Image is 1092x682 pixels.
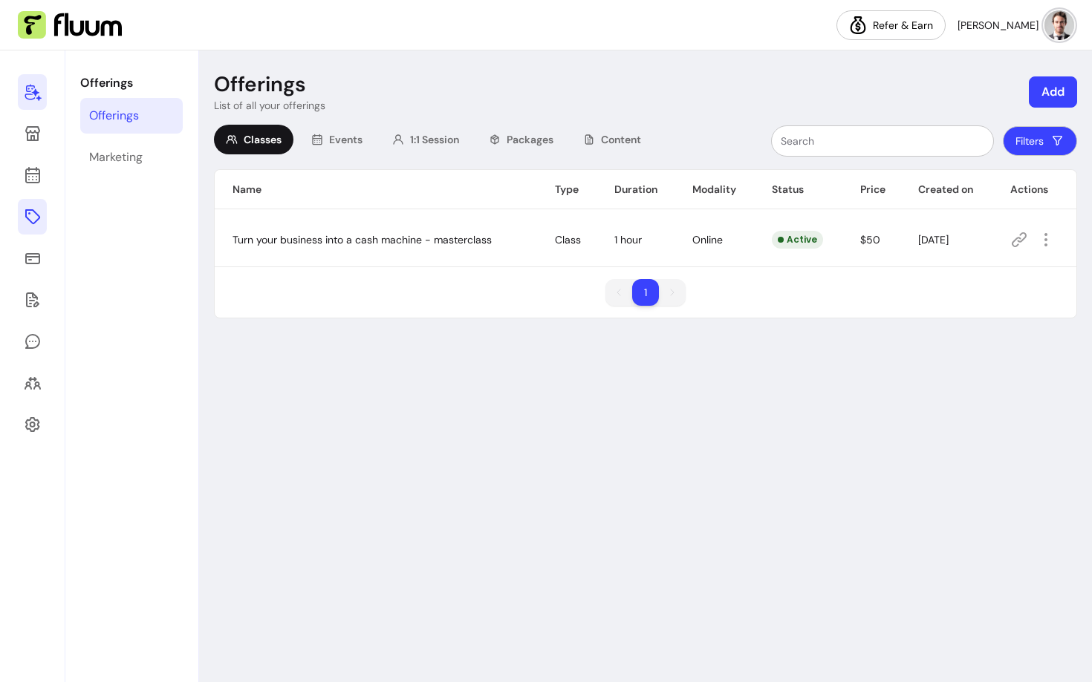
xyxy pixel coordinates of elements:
span: Online [692,233,723,246]
th: Duration [597,170,675,209]
div: Offerings [89,107,139,125]
th: Modality [675,170,754,209]
nav: pagination navigation [598,272,693,313]
div: Marketing [89,148,143,166]
input: Search [781,134,984,148]
th: Created on [900,170,992,209]
span: Events [329,132,363,147]
a: Offerings [18,199,47,235]
span: 1 hour [614,233,642,246]
span: 1:1 Session [410,132,459,147]
button: Filters [1003,126,1077,156]
a: My Messages [18,324,47,359]
a: Clients [18,365,47,401]
a: Calendar [18,157,47,193]
a: Offerings [80,98,183,134]
a: Marketing [80,140,183,175]
a: Settings [18,407,47,442]
p: List of all your offerings [214,98,325,113]
li: pagination item 1 active [632,279,659,306]
span: Class [555,233,581,246]
img: avatar [1044,10,1074,40]
span: Classes [244,132,282,147]
span: [PERSON_NAME] [958,18,1039,33]
th: Type [537,170,597,209]
th: Name [215,170,537,209]
a: Home [18,74,47,110]
a: Refer & Earn [836,10,946,40]
th: Status [754,170,842,209]
a: Sales [18,240,47,276]
img: Fluum Logo [18,11,122,39]
span: Packages [507,132,553,147]
button: avatar[PERSON_NAME] [958,10,1074,40]
a: Forms [18,282,47,318]
th: Actions [992,170,1076,209]
span: [DATE] [918,233,949,246]
p: Offerings [80,74,183,92]
p: Offerings [214,71,306,98]
span: Turn your business into a cash machine - masterclass [233,233,492,246]
th: Price [842,170,901,209]
a: Storefront [18,116,47,151]
span: $50 [860,233,880,246]
span: Content [601,132,641,147]
div: Active [772,231,823,249]
button: Add [1029,76,1077,108]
